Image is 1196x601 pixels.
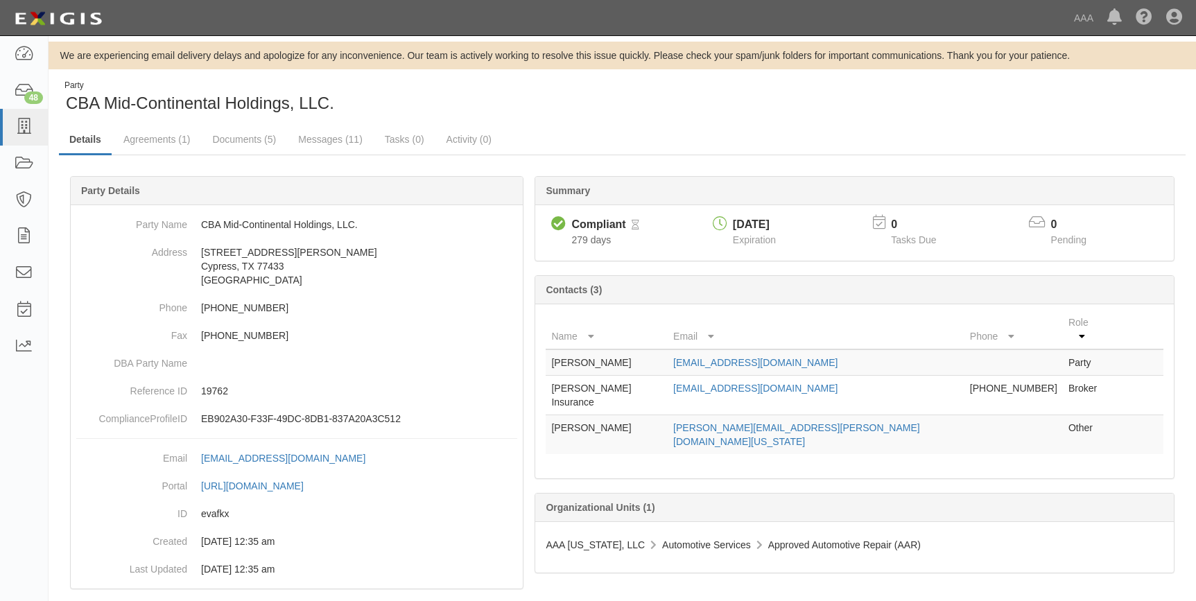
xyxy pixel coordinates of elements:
[891,217,953,233] p: 0
[1063,349,1108,376] td: Party
[1051,234,1086,245] span: Pending
[113,125,200,153] a: Agreements (1)
[668,310,964,349] th: Email
[76,294,517,322] dd: [PHONE_NUMBER]
[964,376,1063,415] td: [PHONE_NUMBER]
[1067,4,1100,32] a: AAA
[76,238,187,259] dt: Address
[546,415,668,455] td: [PERSON_NAME]
[76,377,187,398] dt: Reference ID
[891,234,936,245] span: Tasks Due
[76,322,187,342] dt: Fax
[201,412,517,426] p: EB902A30-F33F-49DC-8DB1-837A20A3C512
[374,125,435,153] a: Tasks (0)
[76,211,517,238] dd: CBA Mid-Continental Holdings, LLC.
[1136,10,1152,26] i: Help Center - Complianz
[81,185,140,196] b: Party Details
[662,539,751,550] span: Automotive Services
[24,92,43,104] div: 48
[288,125,373,153] a: Messages (11)
[546,376,668,415] td: [PERSON_NAME] Insurance
[1063,376,1108,415] td: Broker
[733,234,776,245] span: Expiration
[76,405,187,426] dt: ComplianceProfileID
[964,310,1063,349] th: Phone
[632,220,639,230] i: Pending Review
[673,357,838,368] a: [EMAIL_ADDRESS][DOMAIN_NAME]
[201,384,517,398] p: 19762
[1063,310,1108,349] th: Role
[76,528,187,548] dt: Created
[202,125,286,153] a: Documents (5)
[76,500,187,521] dt: ID
[551,217,566,232] i: Compliant
[76,294,187,315] dt: Phone
[76,322,517,349] dd: [PHONE_NUMBER]
[66,94,334,112] span: CBA Mid-Continental Holdings, LLC.
[76,444,187,465] dt: Email
[76,472,187,493] dt: Portal
[201,453,381,464] a: [EMAIL_ADDRESS][DOMAIN_NAME]
[76,555,187,576] dt: Last Updated
[546,185,590,196] b: Summary
[76,528,517,555] dd: 03/10/2023 12:35 am
[571,234,611,245] span: Since 11/22/2024
[59,125,112,155] a: Details
[673,383,838,394] a: [EMAIL_ADDRESS][DOMAIN_NAME]
[10,6,106,31] img: logo-5460c22ac91f19d4615b14bd174203de0afe785f0fc80cf4dbbc73dc1793850b.png
[673,422,920,447] a: [PERSON_NAME][EMAIL_ADDRESS][PERSON_NAME][DOMAIN_NAME][US_STATE]
[1051,217,1104,233] p: 0
[1063,415,1108,455] td: Other
[49,49,1196,62] div: We are experiencing email delivery delays and apologize for any inconvenience. Our team is active...
[76,555,517,583] dd: 03/10/2023 12:35 am
[768,539,921,550] span: Approved Automotive Repair (AAR)
[546,284,602,295] b: Contacts (3)
[64,80,334,92] div: Party
[733,217,776,233] div: [DATE]
[59,80,612,115] div: CBA Mid-Continental Holdings, LLC.
[546,539,645,550] span: AAA [US_STATE], LLC
[546,310,668,349] th: Name
[201,451,365,465] div: [EMAIL_ADDRESS][DOMAIN_NAME]
[436,125,502,153] a: Activity (0)
[76,500,517,528] dd: evafkx
[546,349,668,376] td: [PERSON_NAME]
[76,211,187,232] dt: Party Name
[546,502,655,513] b: Organizational Units (1)
[201,480,319,491] a: [URL][DOMAIN_NAME]
[571,217,625,233] div: Compliant
[76,349,187,370] dt: DBA Party Name
[76,238,517,294] dd: [STREET_ADDRESS][PERSON_NAME] Cypress, TX 77433 [GEOGRAPHIC_DATA]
